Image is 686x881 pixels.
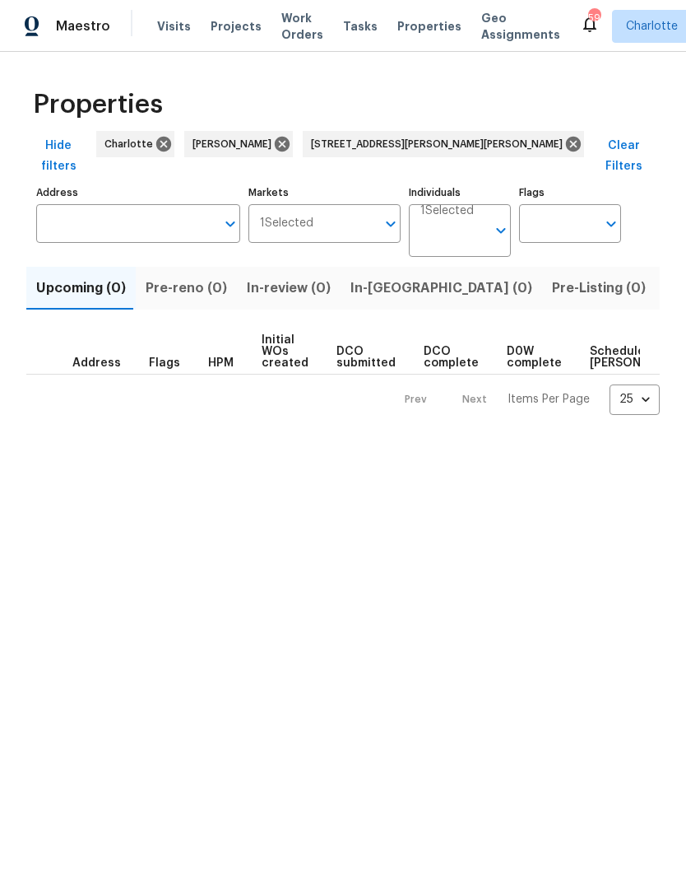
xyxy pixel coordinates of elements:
[72,357,121,369] span: Address
[219,212,242,235] button: Open
[596,136,653,176] span: Clear Filters
[397,18,461,35] span: Properties
[350,277,532,300] span: In-[GEOGRAPHIC_DATA] (0)
[379,212,402,235] button: Open
[248,188,401,198] label: Markets
[36,277,126,300] span: Upcoming (0)
[389,385,660,415] nav: Pagination Navigation
[489,219,512,242] button: Open
[184,131,293,157] div: [PERSON_NAME]
[192,136,278,152] span: [PERSON_NAME]
[303,131,584,157] div: [STREET_ADDRESS][PERSON_NAME][PERSON_NAME]
[311,136,569,152] span: [STREET_ADDRESS][PERSON_NAME][PERSON_NAME]
[96,131,174,157] div: Charlotte
[420,204,474,218] span: 1 Selected
[424,346,479,369] span: DCO complete
[519,188,621,198] label: Flags
[507,346,562,369] span: D0W complete
[33,136,85,176] span: Hide filters
[262,334,308,369] span: Initial WOs created
[600,212,623,235] button: Open
[56,18,110,35] span: Maestro
[481,10,560,43] span: Geo Assignments
[247,277,331,300] span: In-review (0)
[552,277,646,300] span: Pre-Listing (0)
[610,378,660,421] div: 25
[281,10,323,43] span: Work Orders
[336,346,396,369] span: DCO submitted
[211,18,262,35] span: Projects
[508,391,590,408] p: Items Per Page
[588,10,600,26] div: 59
[33,96,163,113] span: Properties
[104,136,160,152] span: Charlotte
[208,357,234,369] span: HPM
[26,131,91,181] button: Hide filters
[157,18,191,35] span: Visits
[409,188,511,198] label: Individuals
[590,346,683,369] span: Scheduled [PERSON_NAME]
[589,131,660,181] button: Clear Filters
[36,188,240,198] label: Address
[149,357,180,369] span: Flags
[146,277,227,300] span: Pre-reno (0)
[626,18,678,35] span: Charlotte
[260,217,313,231] span: 1 Selected
[343,21,378,32] span: Tasks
